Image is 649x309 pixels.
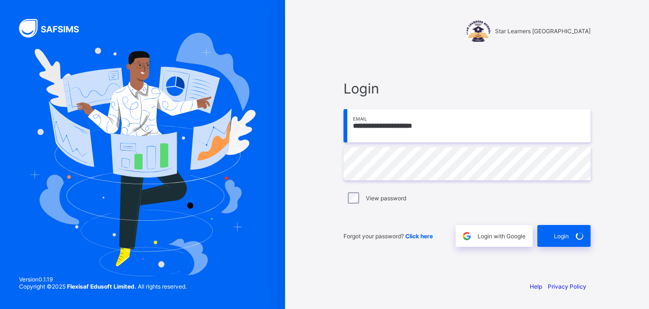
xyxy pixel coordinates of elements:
span: Login with Google [477,233,525,240]
span: Star Learners [GEOGRAPHIC_DATA] [495,28,591,35]
span: Version 0.1.19 [19,276,187,283]
img: SAFSIMS Logo [19,19,90,37]
span: Login [344,80,591,97]
strong: Flexisaf Edusoft Limited. [67,283,136,290]
a: Privacy Policy [548,283,586,290]
span: Forgot your password? [344,233,433,240]
span: Login [554,233,569,240]
img: Hero Image [29,33,256,276]
img: google.396cfc9801f0270233282035f929180a.svg [461,231,472,242]
label: View password [366,195,406,202]
a: Click here [405,233,433,240]
span: Copyright © 2025 All rights reserved. [19,283,187,290]
a: Help [530,283,542,290]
